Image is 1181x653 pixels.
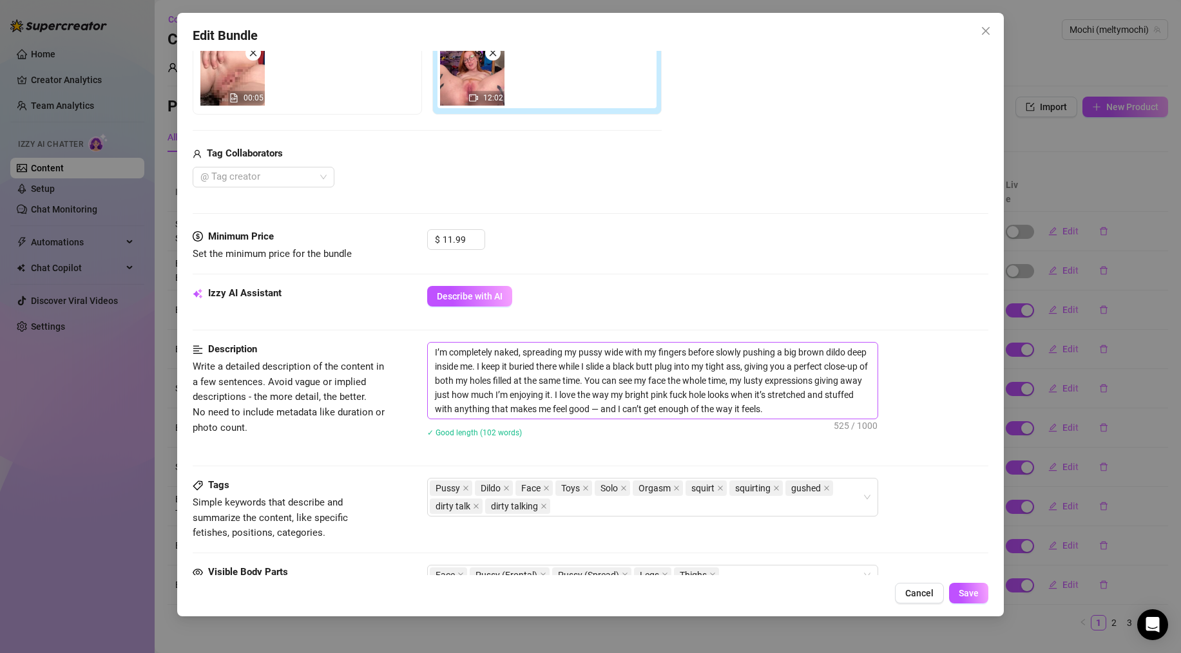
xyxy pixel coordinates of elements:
button: Describe with AI [427,286,512,307]
span: Pussy [436,481,460,495]
span: Face [430,567,467,583]
span: close [582,485,589,491]
span: Edit Bundle [193,26,258,46]
span: squirt [691,481,715,495]
span: squirting [729,480,783,496]
span: close [488,48,497,57]
span: Orgasm [633,480,683,496]
span: align-left [193,342,203,357]
span: Toys [555,480,592,496]
span: Thighs [680,568,707,582]
div: Open Intercom Messenger [1137,609,1168,640]
span: close [249,48,258,57]
span: Solo [595,480,630,496]
span: Thighs [674,567,719,583]
span: tag [193,480,203,491]
span: squirt [686,480,727,496]
span: user [193,146,202,162]
span: 00:05 [244,93,264,102]
img: media [200,41,265,106]
span: Dildo [475,480,513,496]
div: 12:02 [440,41,504,106]
span: close [620,485,627,491]
span: video-camera [469,93,478,102]
span: Pussy (Spread) [558,568,619,582]
span: Face [521,481,541,495]
span: Face [436,568,455,582]
img: media [440,41,504,106]
strong: Description [208,343,257,355]
span: 12:02 [483,93,503,102]
span: close [622,572,628,578]
span: Pussy (Spread) [552,567,631,583]
span: Write a detailed description of the content in a few sentences. Avoid vague or implied descriptio... [193,361,385,433]
span: close [463,485,469,491]
div: 00:05 [200,41,265,106]
span: Simple keywords that describe and summarize the content, like specific fetishes, positions, categ... [193,497,348,538]
span: ✓ Good length (102 words) [427,428,522,437]
span: close [457,572,464,578]
strong: Minimum Price [208,231,274,242]
span: close [673,485,680,491]
span: gushed [785,480,833,496]
span: close [709,572,716,578]
span: Dildo [481,481,501,495]
span: Describe with AI [437,291,503,301]
strong: Tags [208,479,229,491]
span: Orgasm [639,481,671,495]
span: Save [959,588,979,598]
span: Pussy [430,480,472,496]
span: squirting [735,481,771,495]
span: eye [193,567,203,578]
span: close [823,485,830,491]
span: close [662,572,668,578]
span: dirty talking [485,498,550,514]
button: Save [949,583,988,603]
span: Pussy (Frontal) [470,567,550,583]
button: Cancel [895,583,944,603]
span: Close [975,26,996,36]
span: dirty talk [436,499,470,513]
span: gushed [791,481,821,495]
span: dollar [193,229,203,245]
button: Close [975,21,996,41]
span: Pussy (Frontal) [475,568,537,582]
span: Set the minimum price for the bundle [193,248,352,260]
span: close [773,485,780,491]
strong: Tag Collaborators [207,147,283,159]
span: dirty talking [491,499,538,513]
span: close [543,485,550,491]
span: Solo [600,481,618,495]
span: close [717,485,724,491]
span: Toys [561,481,580,495]
span: Legs [640,568,659,582]
span: dirty talk [430,498,483,514]
span: close [473,503,479,509]
span: close [981,26,991,36]
span: Face [515,480,553,496]
strong: Izzy AI Assistant [208,287,282,299]
span: file-gif [229,93,238,102]
span: Legs [634,567,671,583]
span: close [541,503,547,509]
span: close [540,572,546,578]
span: Cancel [905,588,934,598]
span: close [503,485,510,491]
textarea: I’m completely naked, spreading my pussy wide with my fingers before slowly pushing a big brown d... [428,343,878,419]
strong: Visible Body Parts [208,566,288,578]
